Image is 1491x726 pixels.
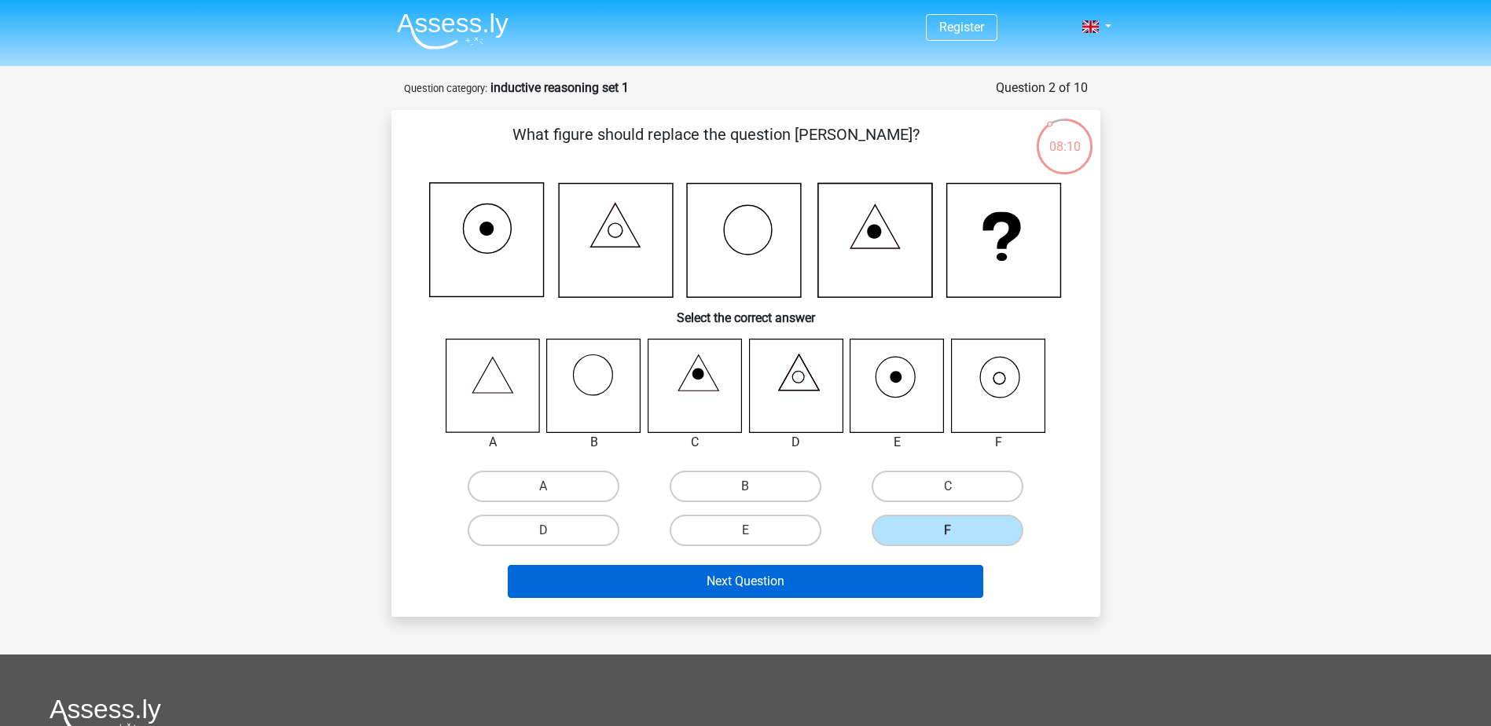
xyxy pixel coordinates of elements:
button: Next Question [508,565,983,598]
div: 08:10 [1035,117,1094,156]
p: What figure should replace the question [PERSON_NAME]? [417,123,1016,170]
label: A [468,471,619,502]
h6: Select the correct answer [417,298,1075,325]
div: D [737,433,856,452]
div: E [838,433,957,452]
label: E [670,515,821,546]
img: Assessly [397,13,509,49]
strong: inductive reasoning set 1 [490,80,629,95]
small: Question category: [404,82,487,94]
label: D [468,515,619,546]
div: Question 2 of 10 [996,79,1088,97]
label: C [872,471,1023,502]
div: C [636,433,755,452]
a: Register [939,20,984,35]
div: B [534,433,653,452]
label: B [670,471,821,502]
label: F [872,515,1023,546]
div: F [939,433,1058,452]
div: A [434,433,553,452]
